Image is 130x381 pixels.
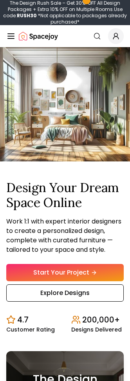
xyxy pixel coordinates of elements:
nav: Global [6,25,124,47]
small: Customer Rating [6,327,55,332]
div: Design stats [6,308,124,332]
p: 200,000+ [82,314,120,325]
b: RUSH30 [17,12,37,19]
span: *Not applicable to packages already purchased* [37,12,127,25]
a: Explore Designs [6,284,124,302]
span: Use code: [3,6,123,19]
p: Work 1:1 with expert interior designers to create a personalized design, complete with curated fu... [6,217,124,255]
p: 4.7 [17,314,29,325]
small: Designs Delivered [71,327,122,332]
h1: Design Your Dream Space Online [6,180,124,211]
a: Start Your Project [6,264,124,281]
img: Spacejoy Logo [19,28,58,44]
a: Spacejoy [19,28,58,44]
